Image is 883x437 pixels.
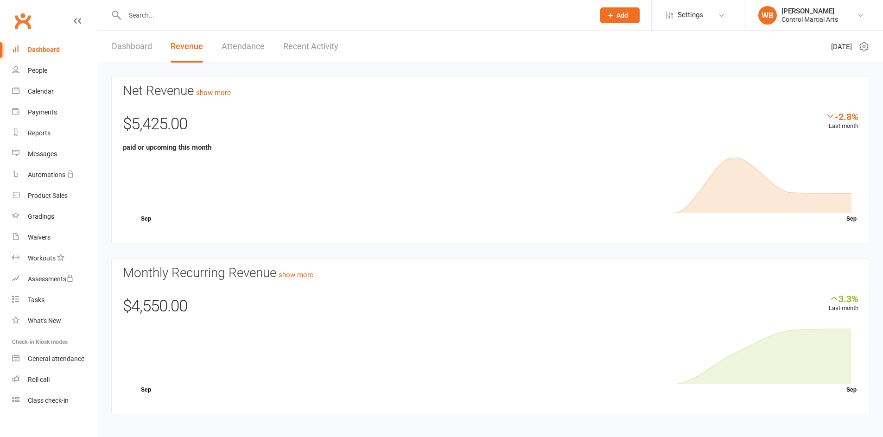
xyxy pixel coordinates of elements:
a: Dashboard [12,39,98,60]
div: Dashboard [28,46,60,53]
a: Clubworx [11,9,34,32]
div: Roll call [28,376,50,383]
h3: Monthly Recurring Revenue [123,266,858,280]
div: Gradings [28,213,54,220]
a: Class kiosk mode [12,390,98,411]
a: Assessments [12,269,98,290]
a: Workouts [12,248,98,269]
div: [PERSON_NAME] [781,7,838,15]
a: Waivers [12,227,98,248]
span: Settings [678,5,703,25]
div: -2.8% [826,111,858,121]
a: Tasks [12,290,98,310]
a: Gradings [12,206,98,227]
a: Dashboard [112,31,152,63]
div: Control Martial Arts [781,15,838,24]
span: [DATE] [831,41,852,52]
div: Product Sales [28,192,68,199]
div: Waivers [28,234,51,241]
a: People [12,60,98,81]
div: Assessments [28,275,74,283]
a: show more [279,271,313,279]
a: Revenue [171,31,203,63]
input: Search... [122,9,588,22]
a: General attendance kiosk mode [12,348,98,369]
div: Last month [829,293,858,313]
a: Attendance [222,31,265,63]
h3: Net Revenue [123,84,858,98]
div: Messages [28,150,57,158]
div: What's New [28,317,61,324]
a: Product Sales [12,185,98,206]
div: Tasks [28,296,44,304]
div: Payments [28,108,57,116]
a: Recent Activity [283,31,338,63]
div: Automations [28,171,65,178]
div: Class check-in [28,397,69,404]
span: Add [616,12,628,19]
div: $5,425.00 [123,111,858,142]
a: Messages [12,144,98,165]
div: People [28,67,47,74]
div: WB [758,6,777,25]
a: Calendar [12,81,98,102]
div: Calendar [28,88,54,95]
div: General attendance [28,355,84,362]
div: Reports [28,129,51,137]
div: 3.3% [829,293,858,304]
div: Workouts [28,254,56,262]
div: $4,550.00 [123,293,858,324]
a: Roll call [12,369,98,390]
a: Automations [12,165,98,185]
a: Payments [12,102,98,123]
strong: paid or upcoming this month [123,143,211,152]
a: What's New [12,310,98,331]
button: Add [600,7,640,23]
div: Last month [826,111,858,131]
a: Reports [12,123,98,144]
a: show more [196,89,231,97]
